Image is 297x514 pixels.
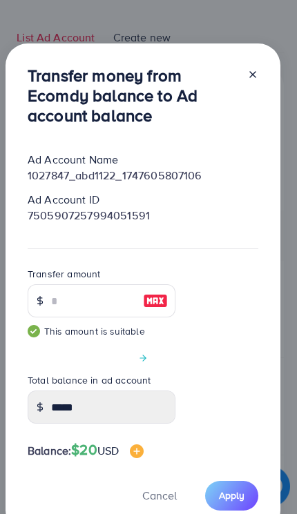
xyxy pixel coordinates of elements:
span: Balance: [28,443,71,459]
div: 7505907257994051591 [17,208,269,224]
small: This amount is suitable [28,324,175,338]
div: Ad Account ID [17,192,269,208]
span: Apply [219,488,245,502]
img: image [143,293,168,309]
img: image [130,444,144,458]
img: guide [28,325,40,337]
label: Total balance in ad account [28,373,151,387]
span: Cancel [142,488,177,503]
button: Cancel [125,481,194,511]
label: Transfer amount [28,267,100,281]
button: Apply [205,481,258,511]
span: USD [97,443,119,458]
h3: Transfer money from Ecomdy balance to Ad account balance [28,66,236,125]
div: Ad Account Name [17,152,269,168]
h4: $20 [71,442,144,459]
div: 1027847_abd1122_1747605807106 [17,168,269,184]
